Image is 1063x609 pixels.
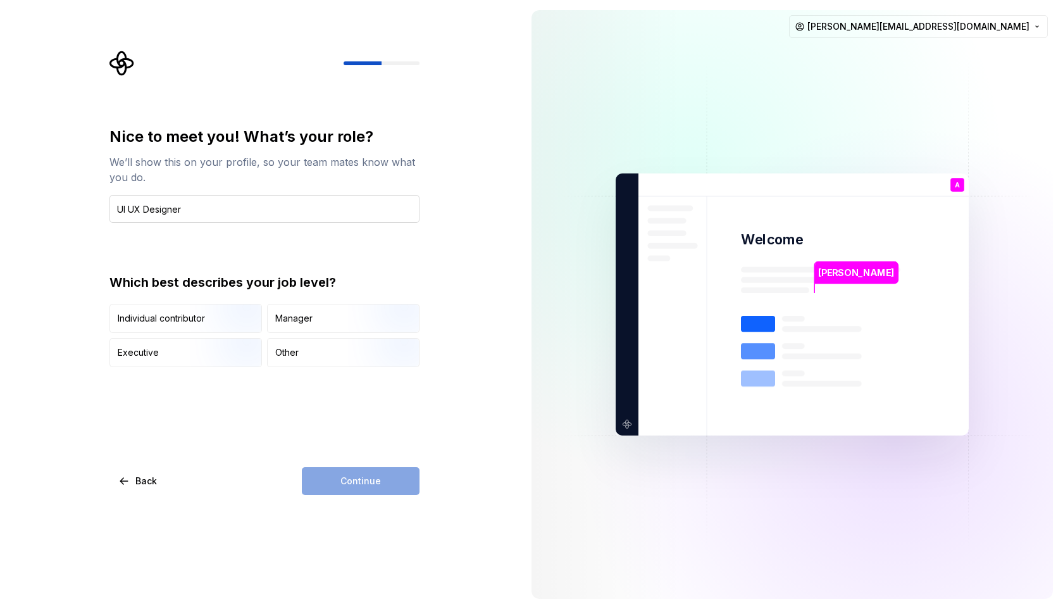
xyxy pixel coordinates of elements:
div: Which best describes your job level? [109,273,420,291]
div: Other [275,346,299,359]
div: We’ll show this on your profile, so your team mates know what you do. [109,154,420,185]
span: [PERSON_NAME][EMAIL_ADDRESS][DOMAIN_NAME] [807,20,1029,33]
div: Nice to meet you! What’s your role? [109,127,420,147]
input: Job title [109,195,420,223]
p: Welcome [741,230,803,249]
div: Manager [275,312,313,325]
div: Individual contributor [118,312,205,325]
p: [PERSON_NAME] [818,266,894,280]
button: [PERSON_NAME][EMAIL_ADDRESS][DOMAIN_NAME] [789,15,1048,38]
span: Back [135,475,157,487]
p: A [955,182,960,189]
div: Executive [118,346,159,359]
svg: Supernova Logo [109,51,135,76]
button: Back [109,467,168,495]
